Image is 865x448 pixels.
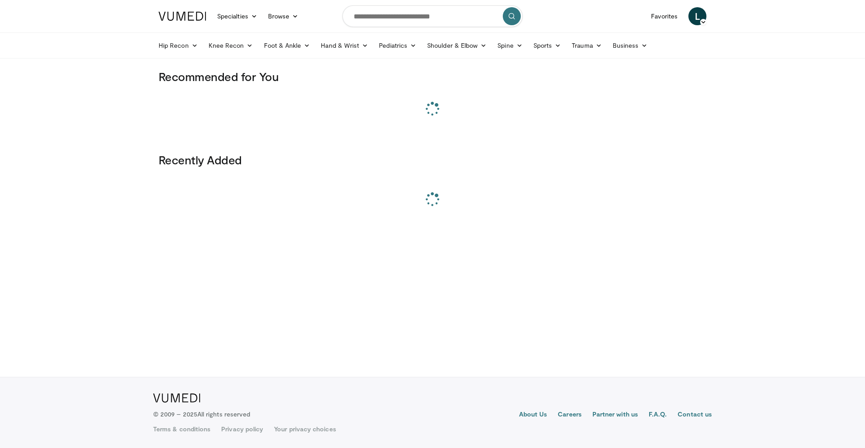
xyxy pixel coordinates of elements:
[528,36,567,54] a: Sports
[558,410,582,421] a: Careers
[492,36,528,54] a: Spine
[566,36,607,54] a: Trauma
[159,12,206,21] img: VuMedi Logo
[342,5,523,27] input: Search topics, interventions
[678,410,712,421] a: Contact us
[153,36,203,54] a: Hip Recon
[315,36,373,54] a: Hand & Wrist
[212,7,263,25] a: Specialties
[607,36,653,54] a: Business
[159,153,706,167] h3: Recently Added
[646,7,683,25] a: Favorites
[221,425,263,434] a: Privacy policy
[373,36,422,54] a: Pediatrics
[263,7,304,25] a: Browse
[649,410,667,421] a: F.A.Q.
[197,410,250,418] span: All rights reserved
[422,36,492,54] a: Shoulder & Elbow
[688,7,706,25] a: L
[592,410,638,421] a: Partner with us
[153,410,250,419] p: © 2009 – 2025
[153,394,200,403] img: VuMedi Logo
[153,425,210,434] a: Terms & conditions
[519,410,547,421] a: About Us
[259,36,316,54] a: Foot & Ankle
[274,425,336,434] a: Your privacy choices
[203,36,259,54] a: Knee Recon
[159,69,706,84] h3: Recommended for You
